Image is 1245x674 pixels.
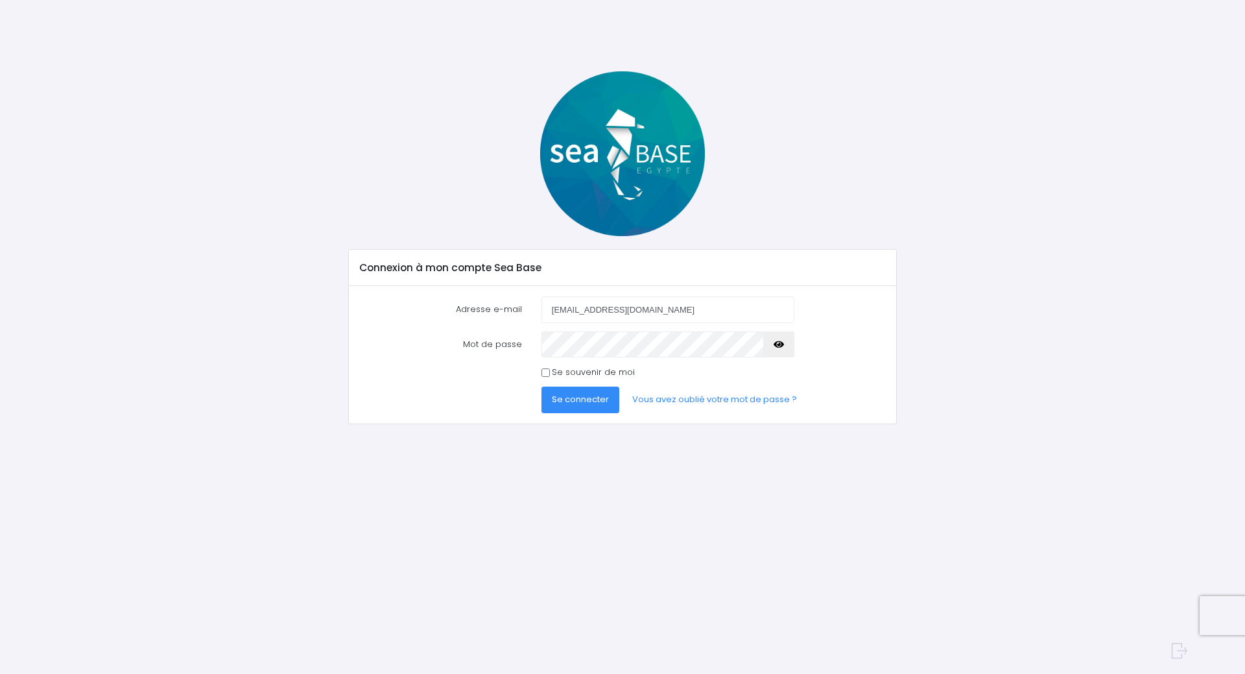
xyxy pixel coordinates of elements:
label: Se souvenir de moi [552,366,635,379]
button: Se connecter [541,387,619,413]
label: Mot de passe [350,331,532,357]
span: Se connecter [552,393,609,405]
a: Vous avez oublié votre mot de passe ? [622,387,807,413]
div: Connexion à mon compte Sea Base [349,250,895,286]
label: Adresse e-mail [350,296,532,322]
